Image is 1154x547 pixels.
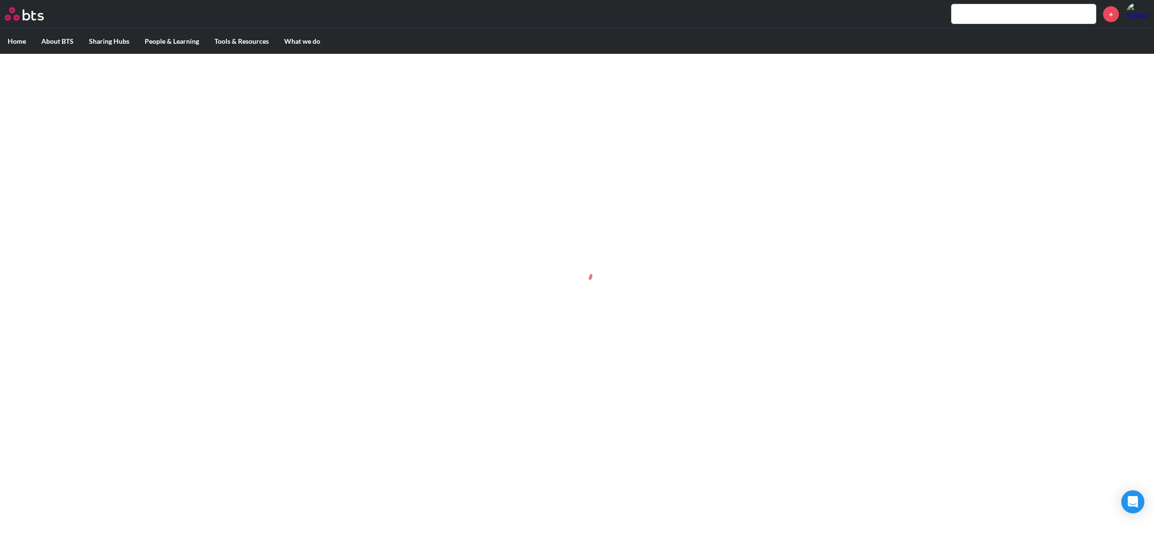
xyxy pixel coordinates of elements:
[1103,6,1119,22] a: +
[207,29,276,54] label: Tools & Resources
[81,29,137,54] label: Sharing Hubs
[1121,490,1144,513] div: Open Intercom Messenger
[137,29,207,54] label: People & Learning
[34,29,81,54] label: About BTS
[5,7,62,21] a: Go home
[1126,2,1149,25] img: Kirsten See
[276,29,328,54] label: What we do
[1126,2,1149,25] a: Profile
[5,7,44,21] img: BTS Logo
